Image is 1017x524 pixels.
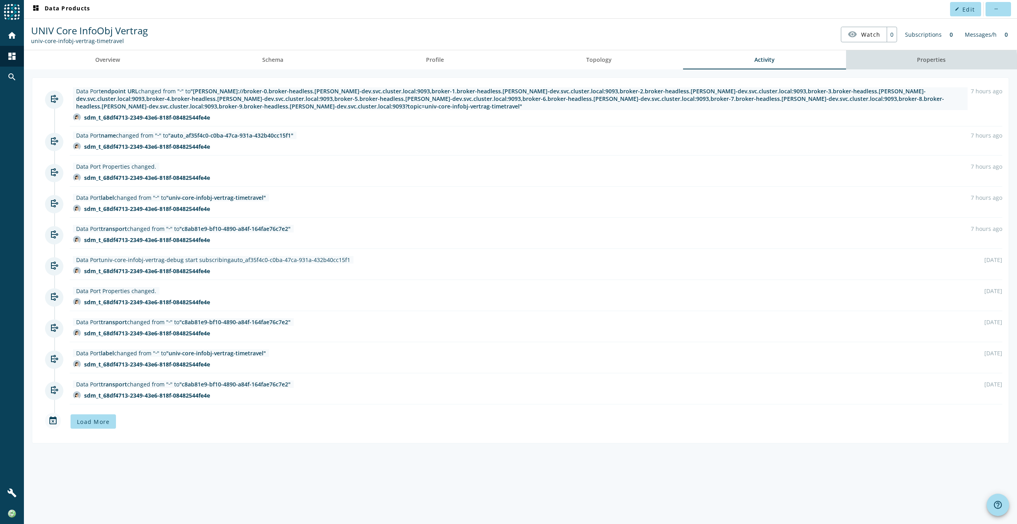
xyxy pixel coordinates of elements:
div: sdm_t_68df4713-2349-43e6-818f-08482544fe4e [84,143,210,150]
div: Data Port Properties changed. [76,287,156,295]
img: avatar [73,142,81,150]
div: [DATE] [984,349,1002,357]
div: sdm_t_68df4713-2349-43e6-818f-08482544fe4e [84,298,210,306]
div: 7 hours ago [971,87,1002,95]
mat-icon: dashboard [7,51,17,61]
mat-icon: visibility [848,30,857,39]
button: Watch [841,27,887,41]
span: "c8ab81e9-bf10-4890-a84f-164fae76c7e2" [179,318,291,326]
div: Data Port changed from " " to [76,132,293,139]
div: sdm_t_68df4713-2349-43e6-818f-08482544fe4e [84,267,210,275]
span: transport [101,225,127,232]
mat-icon: more_horiz [993,7,998,11]
div: 7 hours ago [971,132,1002,139]
div: Data Port changed from " " to [76,87,964,110]
span: label [101,349,114,357]
span: label [101,194,114,201]
span: transport [101,380,127,388]
div: Data Port changed from " " to [76,194,266,201]
span: "c8ab81e9-bf10-4890-a84f-164fae76c7e2" [179,380,291,388]
div: 0 [1001,27,1012,42]
span: Data Products [31,4,90,14]
span: Edit [962,6,975,13]
div: sdm_t_68df4713-2349-43e6-818f-08482544fe4e [84,392,210,399]
span: endpoint URL [101,87,138,95]
span: "[PERSON_NAME]://broker-0.broker-headless.[PERSON_NAME]-dev.svc.cluster.local:9093,broker-1.broke... [76,87,944,110]
div: Data Port changed from " " to [76,318,291,326]
div: sdm_t_68df4713-2349-43e6-818f-08482544fe4e [84,360,210,368]
img: avatar [73,329,81,337]
span: univ-core-infobj-vertrag-debug start subscribing [101,256,231,264]
div: sdm_t_68df4713-2349-43e6-818f-08482544fe4e [84,114,210,121]
span: Load More [77,418,110,426]
mat-icon: event_busy [45,413,61,429]
mat-icon: search [7,72,17,82]
div: Data Port auto_af35f4c0-c0ba-47ca-931a-432b40cc15f1 [76,256,350,264]
span: Properties [917,57,946,63]
img: a6dfc8724811a08bc73f5e5726afdb8c [8,510,16,518]
span: name [101,132,116,139]
span: "auto_af35f4c0-c0ba-47ca-931a-432b40cc15f1" [168,132,293,139]
div: [DATE] [984,318,1002,326]
span: Profile [426,57,444,63]
img: avatar [73,267,81,275]
img: avatar [73,236,81,244]
button: Edit [950,2,981,16]
span: transport [101,318,127,326]
span: UNIV Core InfoObj Vertrag [31,24,148,37]
button: Data Products [28,2,93,16]
span: "c8ab81e9-bf10-4890-a84f-164fae76c7e2" [179,225,291,232]
div: sdm_t_68df4713-2349-43e6-818f-08482544fe4e [84,174,210,181]
span: "univ-core-infobj-vertrag-timetravel" [166,349,266,357]
div: Messages/h [961,27,1001,42]
span: "univ-core-infobj-vertrag-timetravel" [166,194,266,201]
div: Data Port changed from " " to [76,349,266,357]
img: avatar [73,173,81,181]
span: Watch [861,28,880,41]
button: Load More [71,414,116,429]
div: 7 hours ago [971,163,1002,170]
mat-icon: edit [955,7,959,11]
span: Topology [586,57,612,63]
span: Overview [95,57,120,63]
div: Data Port Properties changed. [76,163,156,170]
div: [DATE] [984,287,1002,295]
div: 7 hours ago [971,194,1002,201]
img: avatar [73,298,81,306]
span: Activity [754,57,775,63]
img: avatar [73,113,81,121]
img: avatar [73,391,81,399]
div: Data Port changed from " " to [76,225,291,232]
mat-icon: help_outline [993,500,1003,510]
div: 0 [887,27,897,42]
img: avatar [73,205,81,213]
img: spoud-logo.svg [4,4,20,20]
div: [DATE] [984,380,1002,388]
div: sdm_t_68df4713-2349-43e6-818f-08482544fe4e [84,205,210,213]
div: [DATE] [984,256,1002,264]
div: 7 hours ago [971,225,1002,232]
div: sdm_t_68df4713-2349-43e6-818f-08482544fe4e [84,329,210,337]
span: Schema [262,57,283,63]
mat-icon: dashboard [31,4,41,14]
div: Kafka Topic: univ-core-infobj-vertrag-timetravel [31,37,148,45]
mat-icon: home [7,31,17,40]
div: sdm_t_68df4713-2349-43e6-818f-08482544fe4e [84,236,210,244]
div: 0 [946,27,957,42]
img: avatar [73,360,81,368]
div: Subscriptions [901,27,946,42]
div: Data Port changed from " " to [76,380,291,388]
mat-icon: build [7,488,17,498]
